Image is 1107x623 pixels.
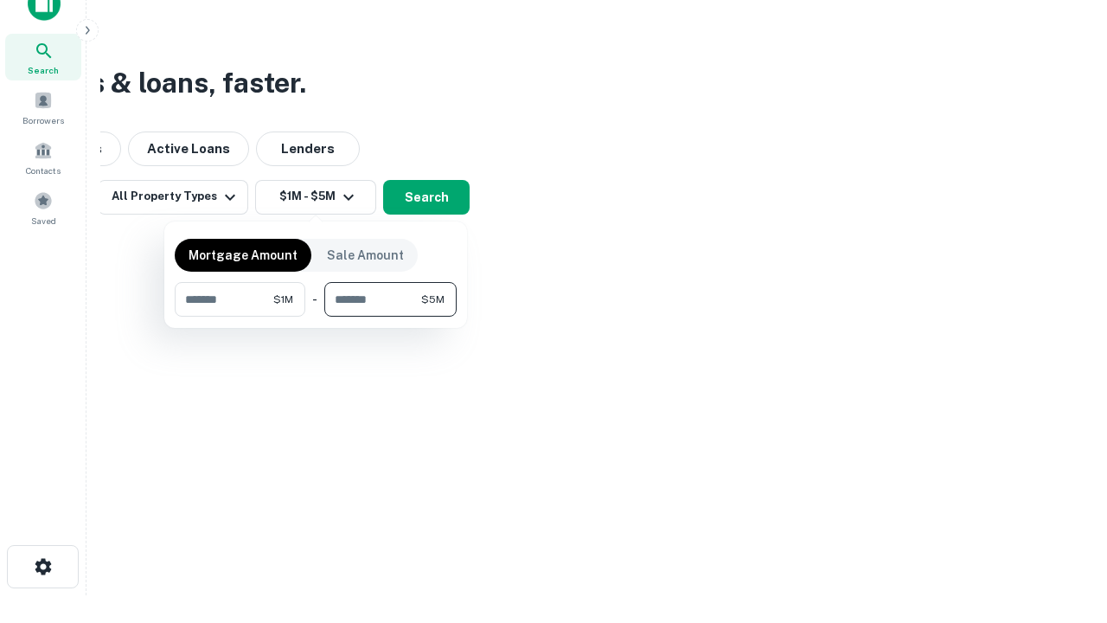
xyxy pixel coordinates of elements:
[327,246,404,265] p: Sale Amount
[421,292,445,307] span: $5M
[1021,485,1107,568] iframe: Chat Widget
[189,246,298,265] p: Mortgage Amount
[312,282,317,317] div: -
[273,292,293,307] span: $1M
